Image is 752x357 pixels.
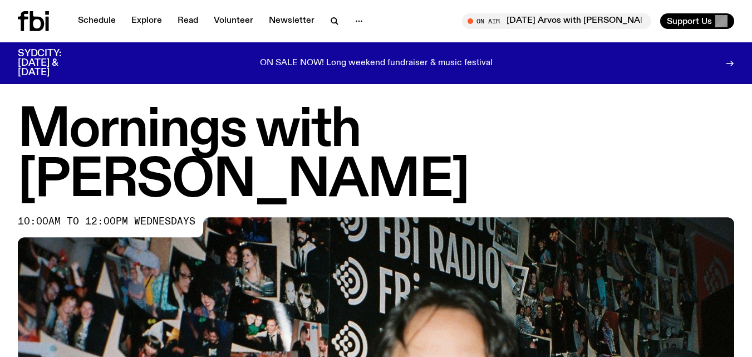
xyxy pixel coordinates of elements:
h3: SYDCITY: [DATE] & [DATE] [18,49,89,77]
p: ON SALE NOW! Long weekend fundraiser & music festival [260,58,493,69]
a: Schedule [71,13,122,29]
a: Volunteer [207,13,260,29]
a: Newsletter [262,13,321,29]
span: Support Us [667,16,712,26]
a: Explore [125,13,169,29]
a: Read [171,13,205,29]
h1: Mornings with [PERSON_NAME] [18,106,734,206]
span: 10:00am to 12:00pm wednesdays [18,217,195,226]
button: Support Us [660,13,734,29]
button: On Air[DATE] Arvos with [PERSON_NAME] [462,13,651,29]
